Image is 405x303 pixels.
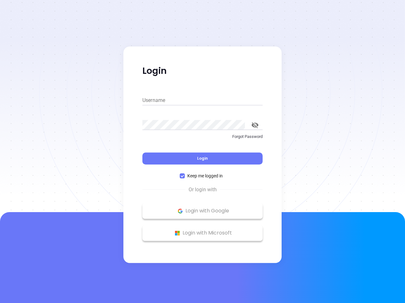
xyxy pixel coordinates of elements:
p: Login with Google [146,206,259,216]
span: Login [197,156,208,161]
a: Forgot Password [142,134,263,145]
img: Google Logo [176,207,184,215]
button: Login [142,152,263,164]
p: Login [142,65,263,77]
span: Or login with [185,186,220,193]
button: Google Logo Login with Google [142,203,263,219]
p: Login with Microsoft [146,228,259,238]
button: toggle password visibility [247,117,263,133]
button: Microsoft Logo Login with Microsoft [142,225,263,241]
p: Forgot Password [142,134,263,140]
span: Keep me logged in [185,172,225,179]
img: Microsoft Logo [173,229,181,237]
